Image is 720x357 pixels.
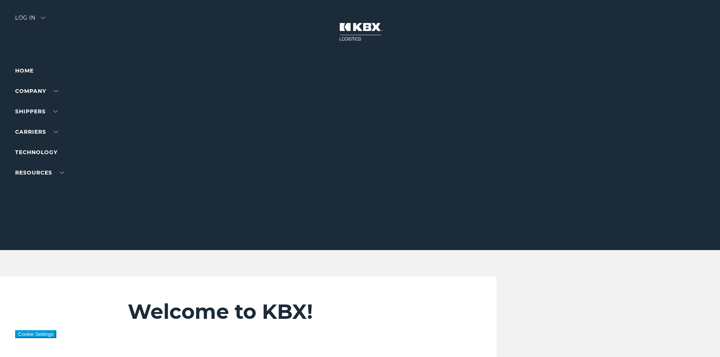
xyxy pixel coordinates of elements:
[41,17,45,19] img: arrow
[128,299,452,324] h2: Welcome to KBX!
[15,108,58,115] a: SHIPPERS
[15,15,45,26] div: Log in
[15,88,58,94] a: Company
[15,330,56,338] button: Cookie Settings
[15,149,57,156] a: Technology
[15,67,34,74] a: Home
[15,169,64,176] a: RESOURCES
[15,128,58,135] a: Carriers
[332,15,389,48] img: kbx logo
